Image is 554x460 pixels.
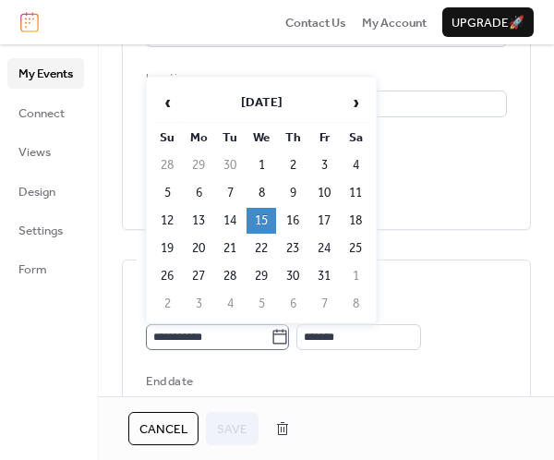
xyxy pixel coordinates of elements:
[341,180,370,206] td: 11
[152,263,182,289] td: 26
[341,291,370,317] td: 8
[152,152,182,178] td: 28
[362,14,427,32] span: My Account
[18,183,55,201] span: Design
[278,152,307,178] td: 2
[341,263,370,289] td: 1
[309,263,339,289] td: 31
[247,263,276,289] td: 29
[152,125,182,151] th: Su
[7,176,84,206] a: Design
[146,69,503,88] div: Location
[184,291,213,317] td: 3
[128,412,199,445] button: Cancel
[146,372,193,391] div: End date
[215,291,245,317] td: 4
[184,263,213,289] td: 27
[184,180,213,206] td: 6
[309,152,339,178] td: 3
[7,215,84,245] a: Settings
[247,208,276,234] td: 15
[215,236,245,261] td: 21
[309,236,339,261] td: 24
[442,7,534,37] button: Upgrade🚀
[342,84,369,121] span: ›
[341,125,370,151] th: Sa
[341,208,370,234] td: 18
[184,208,213,234] td: 13
[278,236,307,261] td: 23
[278,125,307,151] th: Th
[362,13,427,31] a: My Account
[18,65,73,83] span: My Events
[247,236,276,261] td: 22
[215,152,245,178] td: 30
[309,125,339,151] th: Fr
[152,208,182,234] td: 12
[7,254,84,284] a: Form
[341,152,370,178] td: 4
[152,180,182,206] td: 5
[146,395,169,414] span: Date
[309,180,339,206] td: 10
[18,260,47,279] span: Form
[184,125,213,151] th: Mo
[285,13,346,31] a: Contact Us
[452,14,524,32] span: Upgrade 🚀
[18,104,65,123] span: Connect
[285,14,346,32] span: Contact Us
[215,180,245,206] td: 7
[247,125,276,151] th: We
[278,291,307,317] td: 6
[152,236,182,261] td: 19
[184,83,339,123] th: [DATE]
[20,12,39,32] img: logo
[247,180,276,206] td: 8
[247,152,276,178] td: 1
[152,291,182,317] td: 2
[341,236,370,261] td: 25
[184,236,213,261] td: 20
[215,208,245,234] td: 14
[296,395,320,414] span: Time
[153,84,181,121] span: ‹
[215,125,245,151] th: Tu
[309,208,339,234] td: 17
[7,137,84,166] a: Views
[247,291,276,317] td: 5
[215,263,245,289] td: 28
[278,180,307,206] td: 9
[18,222,63,240] span: Settings
[184,152,213,178] td: 29
[278,208,307,234] td: 16
[139,420,187,439] span: Cancel
[7,58,84,88] a: My Events
[18,143,51,162] span: Views
[309,291,339,317] td: 7
[7,98,84,127] a: Connect
[278,263,307,289] td: 30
